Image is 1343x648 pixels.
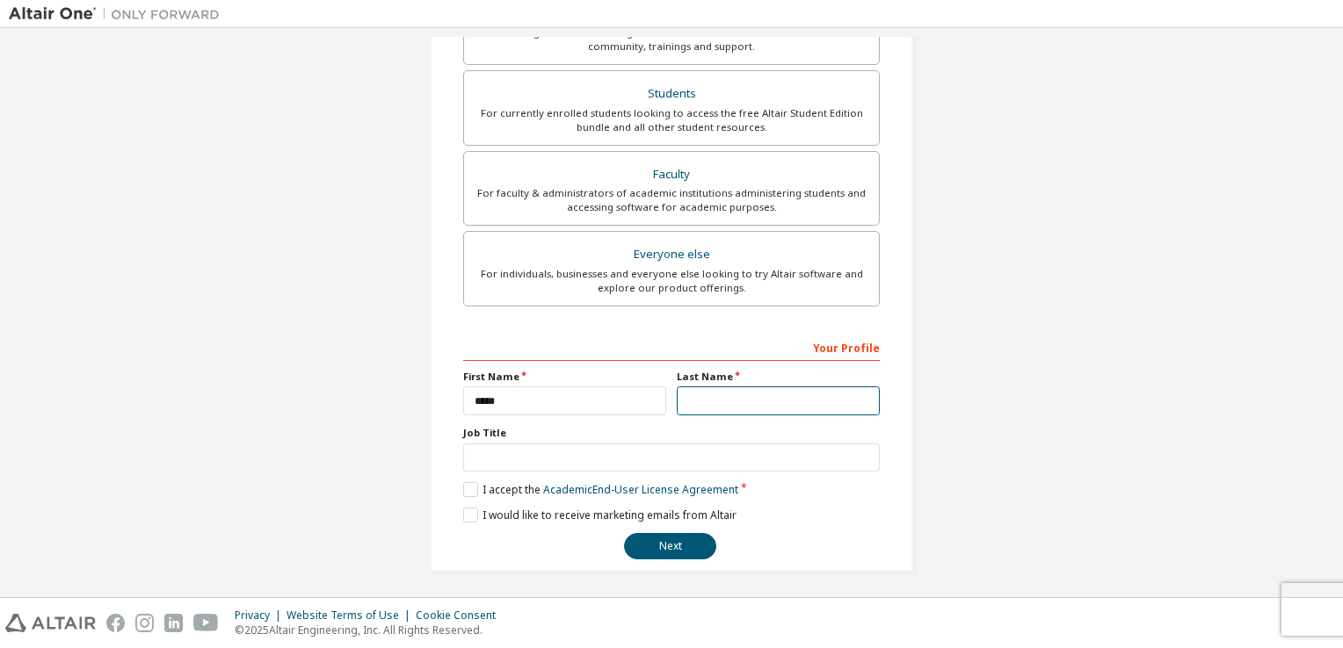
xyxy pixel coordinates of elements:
button: Next [624,533,716,559]
div: Privacy [235,608,287,623]
p: © 2025 Altair Engineering, Inc. All Rights Reserved. [235,623,506,637]
div: For existing customers looking to access software downloads, HPC resources, community, trainings ... [475,25,868,54]
img: facebook.svg [106,614,125,632]
label: I accept the [463,482,738,497]
img: instagram.svg [135,614,154,632]
div: Website Terms of Use [287,608,416,623]
label: Job Title [463,426,880,440]
label: First Name [463,370,666,384]
div: Everyone else [475,242,868,267]
div: Faculty [475,162,868,187]
div: For individuals, businesses and everyone else looking to try Altair software and explore our prod... [475,267,868,295]
div: Students [475,82,868,106]
div: For faculty & administrators of academic institutions administering students and accessing softwa... [475,186,868,214]
img: linkedin.svg [164,614,183,632]
a: Academic End-User License Agreement [543,482,738,497]
div: Your Profile [463,333,880,361]
label: I would like to receive marketing emails from Altair [463,508,737,522]
img: altair_logo.svg [5,614,96,632]
label: Last Name [677,370,880,384]
img: Altair One [9,5,229,23]
div: Cookie Consent [416,608,506,623]
img: youtube.svg [193,614,219,632]
div: For currently enrolled students looking to access the free Altair Student Edition bundle and all ... [475,106,868,134]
